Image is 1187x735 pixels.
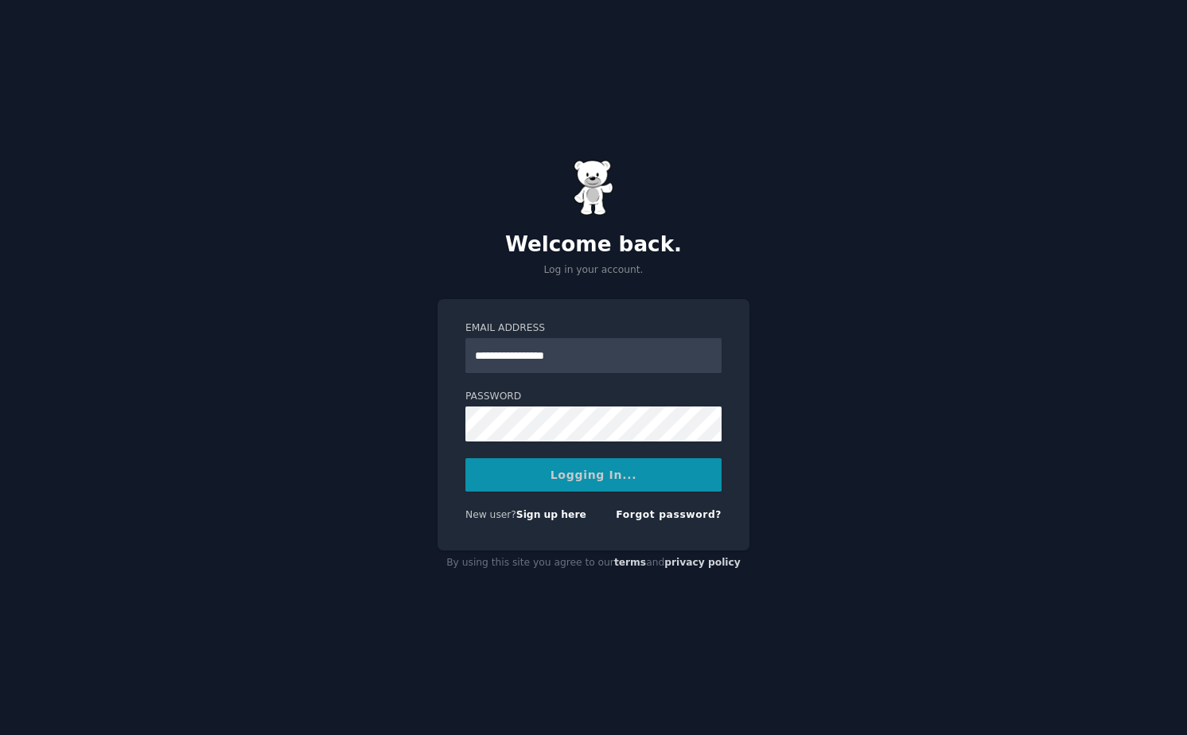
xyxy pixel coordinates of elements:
a: terms [614,557,646,568]
label: Password [465,390,722,404]
p: Log in your account. [438,263,749,278]
a: Sign up here [516,509,586,520]
a: Forgot password? [616,509,722,520]
label: Email Address [465,321,722,336]
img: Gummy Bear [574,160,613,216]
div: By using this site you agree to our and [438,550,749,576]
span: New user? [465,509,516,520]
a: privacy policy [664,557,741,568]
h2: Welcome back. [438,232,749,258]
